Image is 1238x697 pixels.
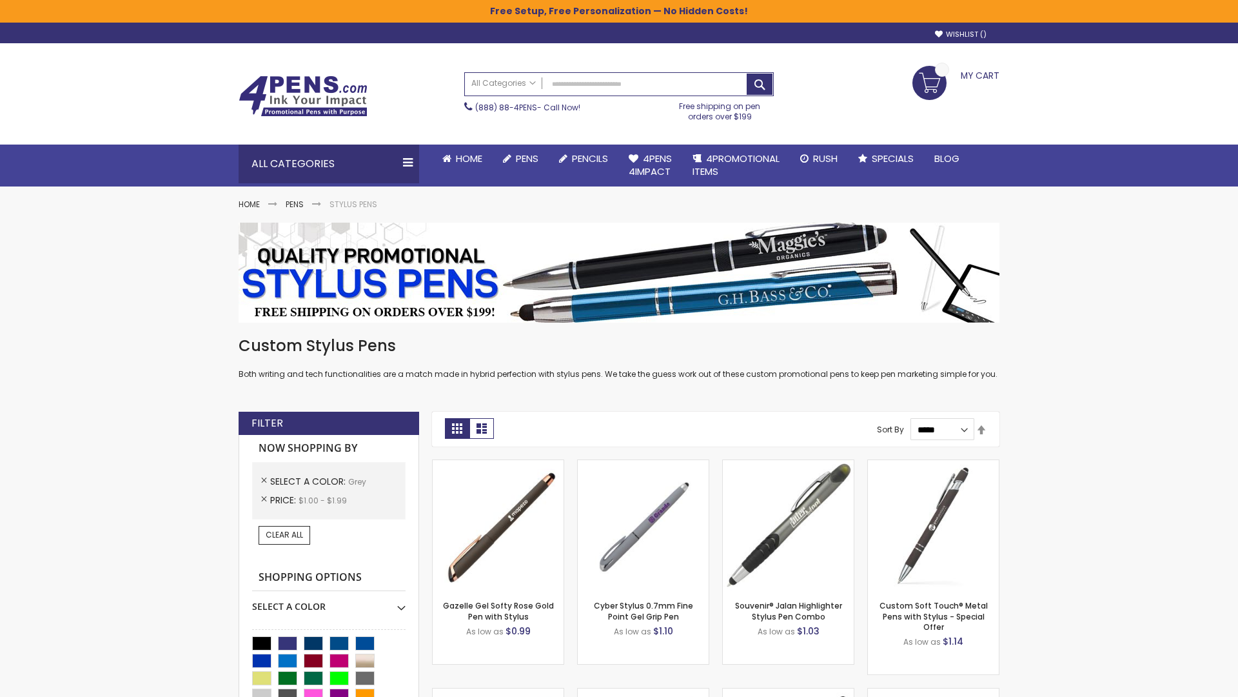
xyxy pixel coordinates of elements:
[868,460,999,470] a: Custom Soft Touch® Metal Pens with Stylus-Grey
[693,152,780,178] span: 4PROMOTIONAL ITEMS
[270,494,299,507] span: Price
[618,145,682,187] a: 4Pens4impact
[329,199,377,210] strong: Stylus Pens
[797,625,820,638] span: $1.03
[445,418,469,439] strong: Grid
[578,460,709,591] img: Cyber Stylus 0.7mm Fine Point Gel Grip Pen-Grey
[239,199,260,210] a: Home
[614,626,651,637] span: As low as
[475,102,537,113] a: (888) 88-4PENS
[475,102,580,113] span: - Call Now!
[790,145,848,173] a: Rush
[682,145,790,187] a: 4PROMOTIONALITEMS
[239,336,999,356] h1: Custom Stylus Pens
[629,152,672,178] span: 4Pens 4impact
[252,591,406,613] div: Select A Color
[465,73,542,94] a: All Categories
[252,564,406,592] strong: Shopping Options
[433,460,564,470] a: Gazelle Gel Softy Rose Gold Pen with Stylus-Grey
[286,199,304,210] a: Pens
[723,460,854,470] a: Souvenir® Jalan Highlighter Stylus Pen Combo-Grey
[934,152,959,165] span: Blog
[516,152,538,165] span: Pens
[877,424,904,435] label: Sort By
[903,636,941,647] span: As low as
[879,600,988,632] a: Custom Soft Touch® Metal Pens with Stylus - Special Offer
[578,460,709,470] a: Cyber Stylus 0.7mm Fine Point Gel Grip Pen-Grey
[432,145,493,173] a: Home
[924,145,970,173] a: Blog
[443,600,554,621] a: Gazelle Gel Softy Rose Gold Pen with Stylus
[872,152,914,165] span: Specials
[758,626,795,637] span: As low as
[653,625,673,638] span: $1.10
[239,223,999,323] img: Stylus Pens
[266,529,303,540] span: Clear All
[735,600,842,621] a: Souvenir® Jalan Highlighter Stylus Pen Combo
[251,416,283,430] strong: Filter
[348,476,366,487] span: Grey
[594,600,693,621] a: Cyber Stylus 0.7mm Fine Point Gel Grip Pen
[456,152,482,165] span: Home
[723,460,854,591] img: Souvenir® Jalan Highlighter Stylus Pen Combo-Grey
[666,96,774,122] div: Free shipping on pen orders over $199
[433,460,564,591] img: Gazelle Gel Softy Rose Gold Pen with Stylus-Grey
[572,152,608,165] span: Pencils
[868,460,999,591] img: Custom Soft Touch® Metal Pens with Stylus-Grey
[471,78,536,88] span: All Categories
[506,625,531,638] span: $0.99
[299,495,347,506] span: $1.00 - $1.99
[239,76,368,117] img: 4Pens Custom Pens and Promotional Products
[813,152,838,165] span: Rush
[252,435,406,462] strong: Now Shopping by
[270,475,348,488] span: Select A Color
[943,635,963,648] span: $1.14
[239,145,419,183] div: All Categories
[848,145,924,173] a: Specials
[493,145,549,173] a: Pens
[259,526,310,544] a: Clear All
[466,626,504,637] span: As low as
[239,336,999,380] div: Both writing and tech functionalities are a match made in hybrid perfection with stylus pens. We ...
[935,30,987,39] a: Wishlist
[549,145,618,173] a: Pencils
